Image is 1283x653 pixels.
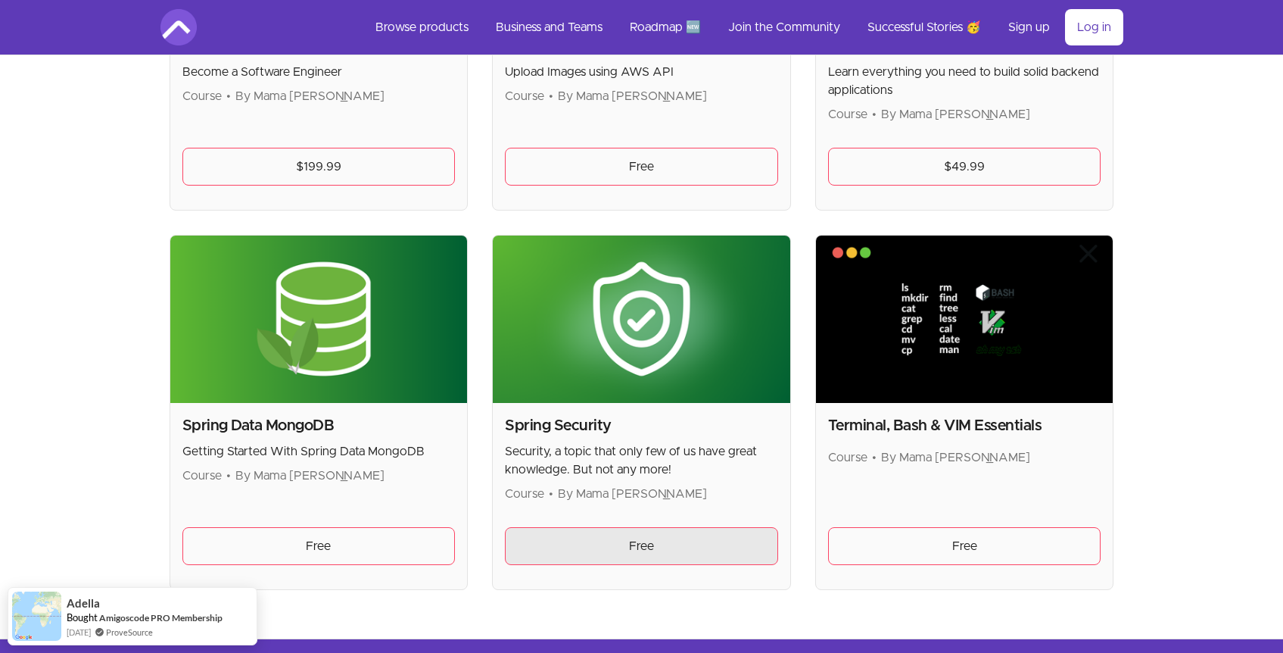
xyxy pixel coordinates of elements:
[235,470,385,482] span: By Mama [PERSON_NAME]
[67,611,98,623] span: Bought
[881,451,1030,464] span: By Mama [PERSON_NAME]
[828,63,1101,99] p: Learn everything you need to build solid backend applications
[881,108,1030,120] span: By Mama [PERSON_NAME]
[505,527,778,565] a: Free
[996,9,1062,45] a: Sign up
[505,415,778,436] h2: Spring Security
[170,236,468,403] img: Product image for Spring Data MongoDB
[505,148,778,186] a: Free
[828,451,867,464] span: Course
[549,488,553,500] span: •
[182,90,222,102] span: Course
[226,90,231,102] span: •
[828,108,867,120] span: Course
[505,63,778,81] p: Upload Images using AWS API
[505,90,544,102] span: Course
[182,415,456,436] h2: Spring Data MongoDB
[67,626,91,639] span: [DATE]
[716,9,852,45] a: Join the Community
[226,470,231,482] span: •
[363,9,481,45] a: Browse products
[549,90,553,102] span: •
[182,63,456,81] p: Become a Software Engineer
[182,470,222,482] span: Course
[182,527,456,565] a: Free
[828,148,1101,186] a: $49.99
[816,236,1113,403] img: Product image for Terminal, Bash & VIM Essentials
[558,488,707,500] span: By Mama [PERSON_NAME]
[493,236,790,403] img: Product image for Spring Security
[872,451,877,464] span: •
[855,9,993,45] a: Successful Stories 🥳
[12,592,61,641] img: provesource social proof notification image
[106,626,153,639] a: ProveSource
[558,90,707,102] span: By Mama [PERSON_NAME]
[484,9,615,45] a: Business and Teams
[828,527,1101,565] a: Free
[235,90,385,102] span: By Mama [PERSON_NAME]
[363,9,1123,45] nav: Main
[160,9,197,45] img: Amigoscode logo
[618,9,713,45] a: Roadmap 🆕
[182,442,456,461] p: Getting Started With Spring Data MongoDB
[505,488,544,500] span: Course
[67,597,100,610] span: Adella
[505,442,778,479] p: Security, a topic that only few of us have great knowledge. But not any more!
[1065,9,1123,45] a: Log in
[99,611,223,624] a: Amigoscode PRO Membership
[182,148,456,186] a: $199.99
[872,108,877,120] span: •
[828,415,1101,436] h2: Terminal, Bash & VIM Essentials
